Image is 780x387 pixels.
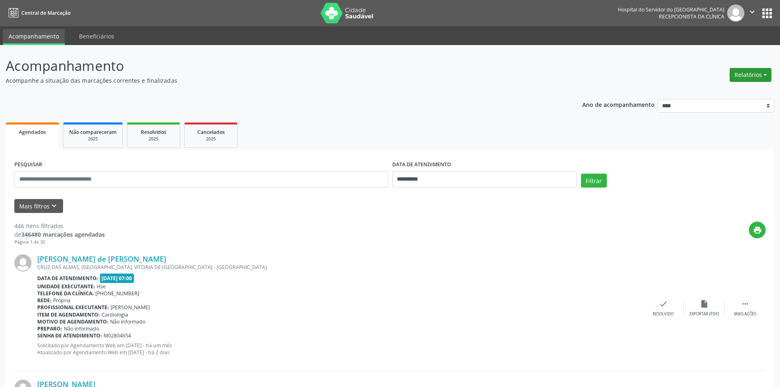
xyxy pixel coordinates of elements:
p: Ano de acompanhamento [582,99,655,109]
span: [DATE] 07:00 [100,274,134,283]
img: img [727,5,744,22]
div: Resolvido [653,311,674,317]
button: print [749,222,766,238]
label: DATA DE ATENDIMENTO [392,158,451,171]
span: Não informado [110,318,145,325]
b: Unidade executante: [37,283,95,290]
span: Resolvidos [141,129,166,136]
span: Hse [97,283,106,290]
button: Filtrar [581,174,607,188]
label: PESQUISAR [14,158,42,171]
div: 2025 [69,136,117,142]
div: de [14,230,105,239]
b: Senha de atendimento: [37,332,102,339]
button:  [744,5,760,22]
b: Rede: [37,297,52,304]
b: Profissional executante: [37,304,109,311]
strong: 346480 marcações agendadas [21,231,105,238]
span: Recepcionista da clínica [659,13,724,20]
b: Telefone da clínica: [37,290,94,297]
i: check [659,299,668,308]
b: Motivo de agendamento: [37,318,109,325]
i: keyboard_arrow_down [50,201,59,210]
a: Beneficiários [73,29,120,43]
span: Própria [53,297,70,304]
b: Preparo: [37,325,62,332]
button: Relatórios [730,68,771,82]
div: CRUZ DAS ALMAS, [GEOGRAPHIC_DATA], VITORIA DE [GEOGRAPHIC_DATA] - [GEOGRAPHIC_DATA] [37,264,643,271]
span: M02804654 [104,332,131,339]
a: Central de Marcação [6,6,70,20]
div: Hospital do Servidor do [GEOGRAPHIC_DATA] [618,6,724,13]
i: print [753,226,762,235]
span: Não informado [64,325,99,332]
div: 2025 [190,136,231,142]
div: Mais ações [734,311,756,317]
div: Página 1 de 30 [14,239,105,246]
div: Exportar (PDF) [690,311,719,317]
button: apps [760,6,774,20]
i: insert_drive_file [700,299,709,308]
p: Solicitado por Agendamento Web em [DATE] - há um mês Atualizado por Agendamento Web em [DATE] - h... [37,342,643,356]
div: 446 itens filtrados [14,222,105,230]
p: Acompanhe a situação das marcações correntes e finalizadas [6,76,544,85]
span: Não compareceram [69,129,117,136]
span: Cancelados [197,129,225,136]
p: Acompanhamento [6,56,544,76]
i:  [748,7,757,16]
b: Data de atendimento: [37,275,98,282]
span: Agendados [19,129,46,136]
span: [PERSON_NAME] [111,304,150,311]
span: [PHONE_NUMBER] [95,290,139,297]
a: [PERSON_NAME] de [PERSON_NAME] [37,254,166,263]
span: Central de Marcação [21,9,70,16]
img: img [14,254,32,272]
button: Mais filtroskeyboard_arrow_down [14,199,63,213]
a: Acompanhamento [3,29,65,45]
b: Item de agendamento: [37,311,100,318]
div: 2025 [133,136,174,142]
span: Cardiologia [102,311,128,318]
i:  [741,299,750,308]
